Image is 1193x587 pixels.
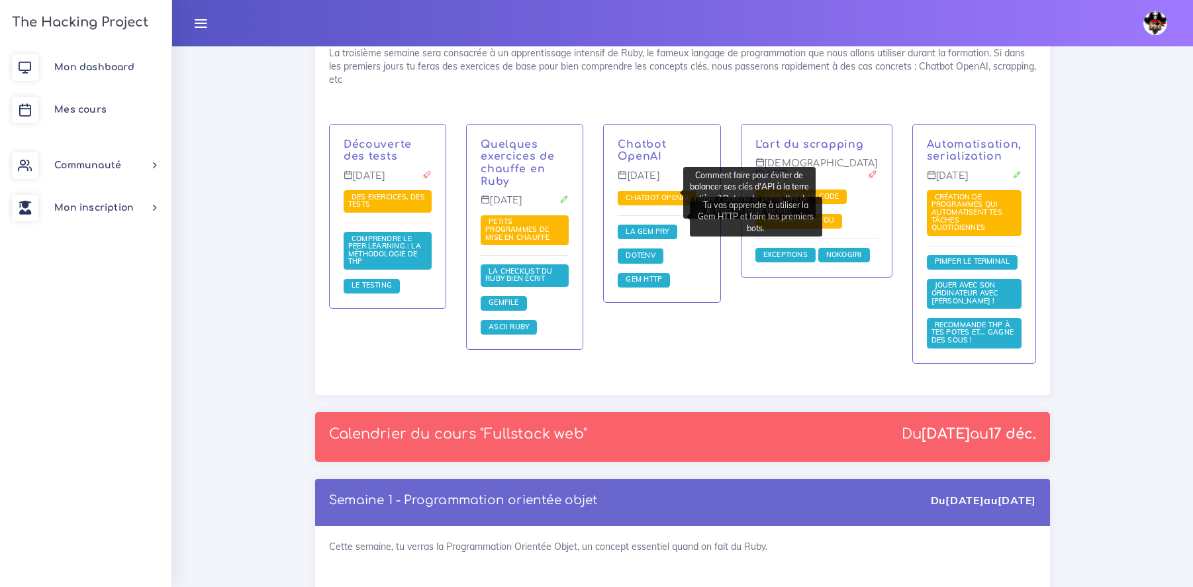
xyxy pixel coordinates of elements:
[485,267,552,284] a: La checklist du Ruby bien écrit
[348,192,425,209] span: Des exercices, des tests
[927,170,1022,191] p: [DATE]
[344,138,412,163] a: Découverte des tests
[618,170,706,191] p: [DATE]
[988,426,1036,442] strong: 17 déc.
[622,251,658,260] a: Dotenv
[1143,11,1167,35] img: avatar
[54,160,121,170] span: Communauté
[931,257,1014,266] a: Pimper le terminal
[922,426,970,442] strong: [DATE]
[690,197,822,237] div: Tu vas apprendre à utiliser la Gem HTTP et faire tes premiers bots.
[931,193,1002,233] a: Création de programmes qui automatisent tes tâches quotidiennes
[54,62,134,72] span: Mon dashboard
[485,322,532,331] a: ASCII Ruby
[622,274,665,284] span: Gem HTTP
[485,297,522,307] span: Gemfile
[760,250,811,259] a: Exceptions
[683,167,816,219] div: Comment faire pour éviter de balancer ses clés d'API à la terre entière ? Dotenv te permettra de ...
[344,170,432,191] p: [DATE]
[931,493,1036,508] div: Du au
[348,193,425,210] a: Des exercices, des tests
[485,298,522,307] a: Gemfile
[945,494,984,507] strong: [DATE]
[485,217,553,242] a: Petits programmes de mise en chauffe
[622,250,658,260] span: Dotenv
[481,138,554,187] a: Quelques exercices de chauffe en Ruby
[931,192,1002,232] span: Création de programmes qui automatisent tes tâches quotidiennes
[329,494,597,507] a: Semaine 1 - Programmation orientée objet
[622,227,672,237] a: La gem PRY
[315,32,1050,395] div: La troisième semaine sera consacrée à un apprentissage intensif de Ruby, le fameux langage de pro...
[927,138,1022,163] a: Automatisation, serialization
[622,275,665,284] a: Gem HTTP
[348,281,395,290] a: Le testing
[998,494,1036,507] strong: [DATE]
[329,426,587,443] p: Calendrier du cours "Fullstack web"
[54,203,134,213] span: Mon inscription
[931,256,1014,266] span: Pimper le terminal
[931,320,1014,345] span: Recommande THP à tes potes et... gagne des sous !
[348,234,421,266] a: Comprendre le peer learning : la méthodologie de THP
[348,280,395,290] span: Le testing
[931,281,998,305] a: Jouer avec son ordinateur avec [PERSON_NAME] !
[622,227,672,236] span: La gem PRY
[54,105,107,115] span: Mes cours
[8,15,148,30] h3: The Hacking Project
[755,158,878,190] p: [DEMOGRAPHIC_DATA][DATE]
[485,266,552,284] span: La checklist du Ruby bien écrit
[481,195,569,216] p: [DATE]
[823,250,865,259] a: Nokogiri
[931,321,1014,345] a: Recommande THP à tes potes et... gagne des sous !
[931,280,998,305] span: Jouer avec son ordinateur avec [PERSON_NAME] !
[755,138,864,150] a: L'art du scrapping
[622,193,692,202] a: Chatbot OpenAI
[485,217,553,241] span: Petits programmes de mise en chauffe
[902,426,1036,443] div: Du au
[618,138,666,163] a: Chatbot OpenAI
